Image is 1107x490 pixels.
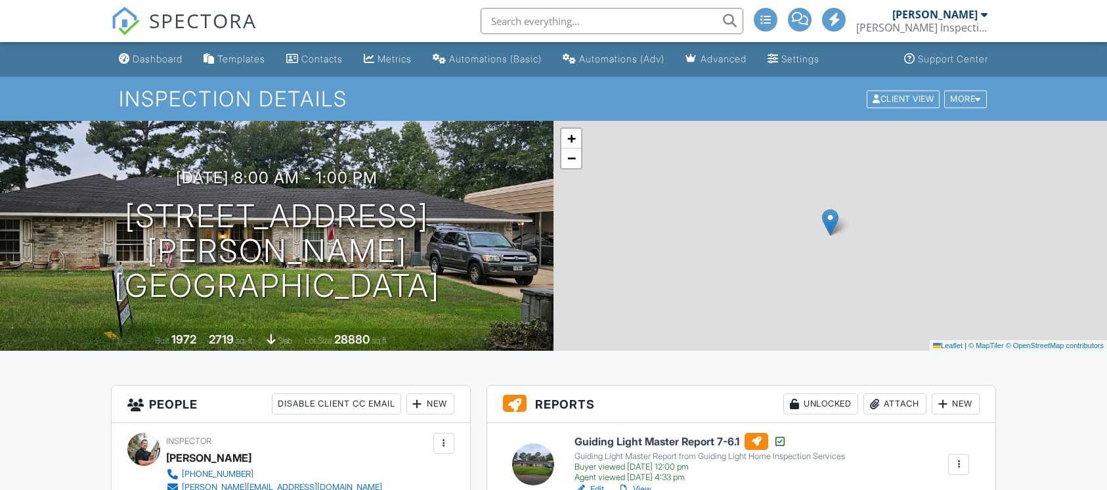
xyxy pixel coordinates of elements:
a: Zoom in [561,129,581,148]
a: Leaflet [933,342,963,349]
div: Contacts [301,53,343,64]
div: Support Center [918,53,988,64]
div: New [406,393,454,414]
span: − [567,150,576,166]
div: Templates [217,53,265,64]
h1: Inspection Details [119,87,988,110]
a: Advanced [680,47,752,72]
div: Dashboard [133,53,183,64]
span: Inspector [166,436,211,446]
div: Agent viewed [DATE] 4:33 pm [575,472,845,483]
span: sq. ft. [236,336,254,345]
div: Advanced [701,53,747,64]
span: + [567,130,576,146]
div: Buyer viewed [DATE] 12:00 pm [575,462,845,472]
h6: Guiding Light Master Report 7-6.1 [575,433,845,450]
div: Automations (Basic) [449,53,542,64]
h1: [STREET_ADDRESS][PERSON_NAME] [GEOGRAPHIC_DATA] [21,199,532,303]
div: [PHONE_NUMBER] [182,469,253,479]
div: [PERSON_NAME] [166,448,251,468]
a: © MapTiler [968,342,1004,349]
span: | [965,342,966,349]
a: Metrics [358,47,417,72]
h3: Reports [487,386,996,423]
div: Metrics [378,53,412,64]
a: Guiding Light Master Report 7-6.1 Guiding Light Master Report from Guiding Light Home Inspection ... [575,433,845,483]
a: Templates [198,47,271,72]
span: slab [278,336,292,345]
a: Contacts [281,47,348,72]
img: Marker [822,209,838,236]
a: Support Center [899,47,993,72]
h3: People [112,386,470,423]
a: Zoom out [561,148,581,168]
div: Settings [781,53,819,64]
input: Search everything... [481,8,743,34]
div: 1972 [171,332,196,346]
a: SPECTORA [111,18,257,45]
span: Lot Size [305,336,332,345]
a: Client View [865,93,943,103]
a: Automations (Advanced) [557,47,670,72]
a: Dashboard [114,47,188,72]
span: SPECTORA [149,7,257,34]
div: New [932,393,980,414]
div: Client View [867,90,940,108]
div: 28880 [334,332,370,346]
div: Guiding Light Master Report from Guiding Light Home Inspection Services [575,451,845,462]
div: [PERSON_NAME] [892,8,978,21]
div: Unlocked [783,393,858,414]
span: Built [155,336,169,345]
img: The Best Home Inspection Software - Spectora [111,7,140,35]
div: 2719 [209,332,234,346]
a: Automations (Basic) [427,47,547,72]
a: © OpenStreetMap contributors [1006,342,1104,349]
div: Disable Client CC Email [272,393,401,414]
div: Palmer Inspections [856,21,988,34]
span: sq.ft. [372,336,388,345]
a: [PHONE_NUMBER] [166,468,382,481]
h3: [DATE] 8:00 am - 1:00 pm [176,169,378,187]
div: Automations (Adv) [579,53,664,64]
div: Attach [863,393,926,414]
a: Settings [762,47,825,72]
div: More [944,90,987,108]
